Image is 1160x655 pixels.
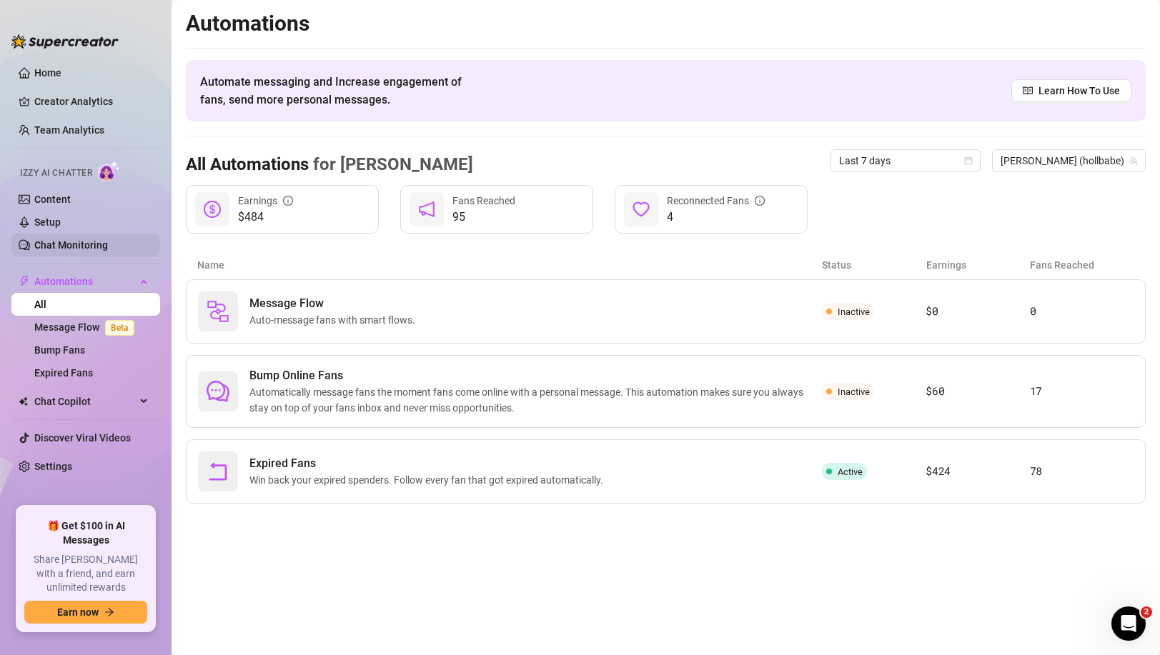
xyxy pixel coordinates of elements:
img: AI Chatter [98,161,120,181]
span: for [PERSON_NAME] [309,154,473,174]
span: read [1023,86,1033,96]
span: 🎁 Get $100 in AI Messages [24,519,147,547]
span: Inactive [838,386,870,397]
span: Message Flow [249,295,421,312]
a: Message FlowBeta [34,321,140,333]
article: Earnings [926,257,1031,273]
a: Bump Fans [34,344,85,356]
iframe: Intercom live chat [1111,606,1146,641]
article: $60 [926,383,1029,400]
a: Discover Viral Videos [34,432,131,444]
img: logo-BBDzfeDw.svg [11,34,119,49]
span: 4 [667,209,765,226]
span: Fans Reached [452,195,515,206]
span: rollback [207,460,229,483]
span: Beta [105,320,134,336]
span: Chat Copilot [34,390,136,413]
span: info-circle [283,196,293,206]
span: heart [633,201,650,218]
span: Active [838,466,863,477]
a: Content [34,194,71,205]
span: Earn now [57,606,99,618]
article: 0 [1030,303,1134,320]
a: Home [34,67,61,79]
span: team [1129,156,1138,165]
h2: Automations [186,10,1146,37]
article: 78 [1030,463,1134,480]
span: 2 [1141,606,1152,618]
span: Auto-message fans with smart flows. [249,312,421,328]
article: Name [197,257,822,273]
div: Earnings [238,193,293,209]
a: All [34,299,46,310]
button: Earn nowarrow-right [24,601,147,624]
span: Inactive [838,306,870,317]
span: $484 [238,209,293,226]
article: Fans Reached [1030,257,1134,273]
span: Learn How To Use [1038,83,1120,99]
a: Team Analytics [34,124,104,136]
a: Settings [34,461,72,472]
span: comment [207,380,229,403]
span: Automations [34,270,136,293]
span: thunderbolt [19,276,30,287]
span: Izzy AI Chatter [20,166,92,180]
span: Last 7 days [839,150,972,171]
img: Chat Copilot [19,396,28,406]
span: 95 [452,209,515,226]
span: Win back your expired spenders. Follow every fan that got expired automatically. [249,472,609,488]
article: $0 [926,303,1029,320]
a: Expired Fans [34,367,93,379]
span: info-circle [755,196,765,206]
span: holly (hollbabe) [1001,150,1137,171]
span: Automate messaging and Increase engagement of fans, send more personal messages. [200,73,475,109]
span: Share [PERSON_NAME] with a friend, and earn unlimited rewards [24,553,147,595]
span: arrow-right [104,607,114,617]
a: Learn How To Use [1011,79,1131,102]
span: calendar [964,156,973,165]
img: svg%3e [207,300,229,323]
article: 17 [1030,383,1134,400]
a: Creator Analytics [34,90,149,113]
span: dollar [204,201,221,218]
a: Chat Monitoring [34,239,108,251]
div: Reconnected Fans [667,193,765,209]
span: Automatically message fans the moment fans come online with a personal message. This automation m... [249,384,822,416]
span: Expired Fans [249,455,609,472]
span: notification [418,201,435,218]
h3: All Automations [186,154,473,176]
span: Bump Online Fans [249,367,822,384]
article: Status [822,257,926,273]
a: Setup [34,216,61,228]
article: $424 [926,463,1029,480]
